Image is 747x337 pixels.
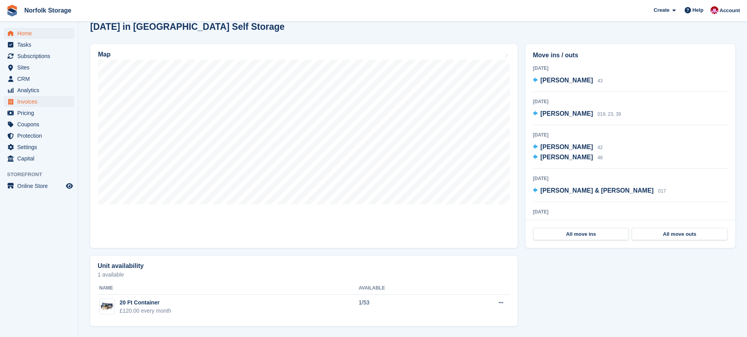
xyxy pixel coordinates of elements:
span: CRM [17,73,64,84]
a: [PERSON_NAME] & [PERSON_NAME] 017 [533,186,666,196]
span: 43 [598,78,603,84]
th: Available [359,282,452,295]
td: 1/53 [359,295,452,319]
div: [DATE] [533,65,728,72]
span: [PERSON_NAME] & [PERSON_NAME] [540,187,654,194]
a: menu [4,62,74,73]
a: menu [4,119,74,130]
span: Create [654,6,669,14]
span: 019, 23, 39 [598,111,621,117]
span: Help [692,6,703,14]
span: 017 [658,188,666,194]
a: Map [90,44,518,248]
a: Preview store [65,181,74,191]
span: Home [17,28,64,39]
img: Sharon McCrory [711,6,718,14]
h2: Map [98,51,111,58]
a: All move ins [533,228,629,240]
span: Capital [17,153,64,164]
span: Pricing [17,107,64,118]
a: [PERSON_NAME] 43 [533,76,603,86]
div: [DATE] [533,208,728,215]
div: [DATE] [533,175,728,182]
span: Invoices [17,96,64,107]
img: 20-ft-container%20(18).jpg [100,301,115,312]
a: menu [4,28,74,39]
span: Sites [17,62,64,73]
a: menu [4,180,74,191]
span: Subscriptions [17,51,64,62]
a: menu [4,130,74,141]
a: menu [4,96,74,107]
a: menu [4,73,74,84]
a: menu [4,51,74,62]
a: menu [4,107,74,118]
div: £120.00 every month [120,307,171,315]
span: [PERSON_NAME] [540,77,593,84]
div: [DATE] [533,98,728,105]
a: [PERSON_NAME] 42 [533,142,603,153]
span: Account [720,7,740,15]
a: All move outs [632,228,727,240]
span: [PERSON_NAME] [540,110,593,117]
img: stora-icon-8386f47178a22dfd0bd8f6a31ec36ba5ce8667c1dd55bd0f319d3a0aa187defe.svg [6,5,18,16]
span: Storefront [7,171,78,179]
a: menu [4,153,74,164]
p: 1 available [98,272,510,277]
span: Coupons [17,119,64,130]
div: 20 Ft Container [120,299,171,307]
span: 42 [598,145,603,150]
span: [PERSON_NAME] [540,154,593,160]
a: Norfolk Storage [21,4,75,17]
a: menu [4,85,74,96]
h2: Unit availability [98,262,144,270]
span: Online Store [17,180,64,191]
a: menu [4,142,74,153]
a: [PERSON_NAME] 48 [533,153,603,163]
span: Protection [17,130,64,141]
span: 48 [598,155,603,160]
h2: [DATE] in [GEOGRAPHIC_DATA] Self Storage [90,22,285,32]
span: [PERSON_NAME] [540,144,593,150]
span: Tasks [17,39,64,50]
div: [DATE] [533,131,728,138]
span: Analytics [17,85,64,96]
th: Name [98,282,359,295]
a: menu [4,39,74,50]
a: [PERSON_NAME] 019, 23, 39 [533,109,621,119]
h2: Move ins / outs [533,51,728,60]
span: Settings [17,142,64,153]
